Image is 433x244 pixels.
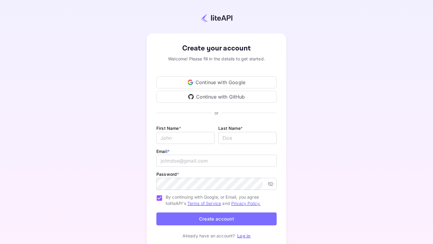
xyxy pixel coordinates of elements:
a: Log in [237,233,250,238]
div: Continue with Google [156,76,277,88]
label: Password [156,172,179,177]
input: John [156,132,215,144]
button: toggle password visibility [265,178,276,189]
label: Email [156,149,170,154]
div: Continue with GitHub [156,91,277,103]
span: By continuing with Google, or Email, you agree to liteAPI's and [166,194,272,206]
a: Privacy Policy. [231,201,260,206]
img: liteapi [201,14,232,22]
a: Terms of Service [187,201,221,206]
div: Create your account [156,43,277,54]
p: Already have an account? [183,233,235,239]
div: Welcome! Please fill in the details to get started. [156,56,277,62]
button: Create account [156,212,277,225]
label: Last Name [218,126,243,131]
input: johndoe@gmail.com [156,155,277,167]
label: First Name [156,126,181,131]
input: Doe [218,132,277,144]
